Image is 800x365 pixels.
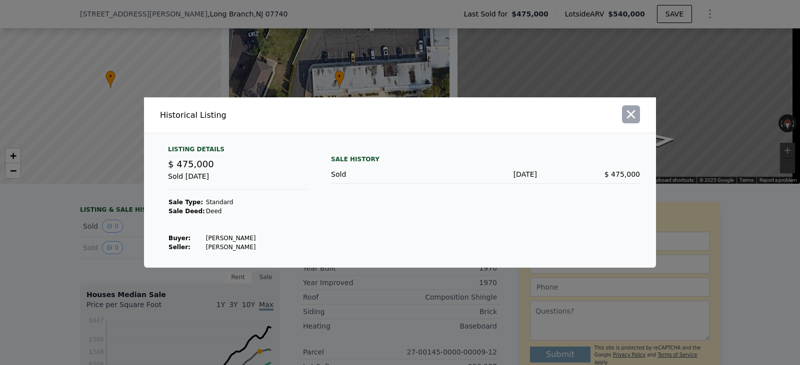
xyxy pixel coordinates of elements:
[168,171,307,190] div: Sold [DATE]
[168,199,203,206] strong: Sale Type:
[168,244,190,251] strong: Seller :
[205,207,256,216] td: Deed
[160,109,396,121] div: Historical Listing
[604,170,640,178] span: $ 475,000
[168,145,307,157] div: Listing Details
[205,243,256,252] td: [PERSON_NAME]
[331,153,640,165] div: Sale History
[434,169,537,179] div: [DATE]
[205,234,256,243] td: [PERSON_NAME]
[168,159,214,169] span: $ 475,000
[168,235,190,242] strong: Buyer :
[331,169,434,179] div: Sold
[205,198,256,207] td: Standard
[168,208,205,215] strong: Sale Deed:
